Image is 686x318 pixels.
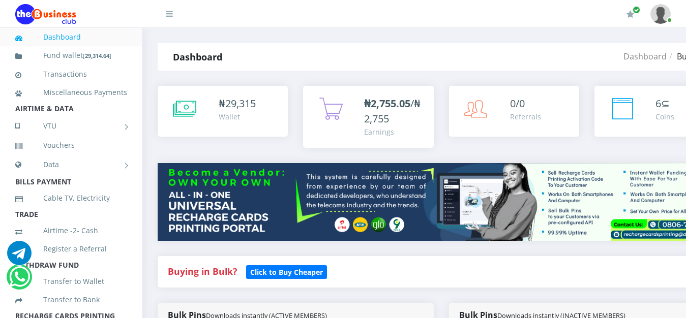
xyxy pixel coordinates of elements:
[623,51,667,62] a: Dashboard
[655,97,661,110] span: 6
[250,267,323,277] b: Click to Buy Cheaper
[15,270,127,293] a: Transfer to Wallet
[168,265,237,277] strong: Buying in Bulk?
[303,86,433,148] a: ₦2,755.05/₦2,755 Earnings
[633,6,640,14] span: Renew/Upgrade Subscription
[15,62,127,86] a: Transactions
[246,265,327,277] a: Click to Buy Cheaper
[15,237,127,261] a: Register a Referral
[219,111,256,122] div: Wallet
[510,97,525,110] span: 0/0
[158,86,288,137] a: ₦29,315 Wallet
[510,111,541,122] div: Referrals
[364,97,410,110] b: ₦2,755.05
[364,97,421,125] span: /₦2,755
[15,4,76,24] img: Logo
[449,86,579,137] a: 0/0 Referrals
[7,248,32,265] a: Chat for support
[15,219,127,242] a: Airtime -2- Cash
[15,288,127,311] a: Transfer to Bank
[15,81,127,104] a: Miscellaneous Payments
[15,186,127,210] a: Cable TV, Electricity
[173,51,222,63] strong: Dashboard
[219,96,256,111] div: ₦
[15,25,127,49] a: Dashboard
[9,272,30,289] a: Chat for support
[650,4,671,24] img: User
[15,134,127,157] a: Vouchers
[225,97,256,110] span: 29,315
[83,52,111,59] small: [ ]
[655,96,674,111] div: ⊆
[15,113,127,139] a: VTU
[627,10,634,18] i: Renew/Upgrade Subscription
[655,111,674,122] div: Coins
[364,126,423,137] div: Earnings
[85,52,109,59] b: 29,314.64
[15,152,127,177] a: Data
[15,44,127,68] a: Fund wallet[29,314.64]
